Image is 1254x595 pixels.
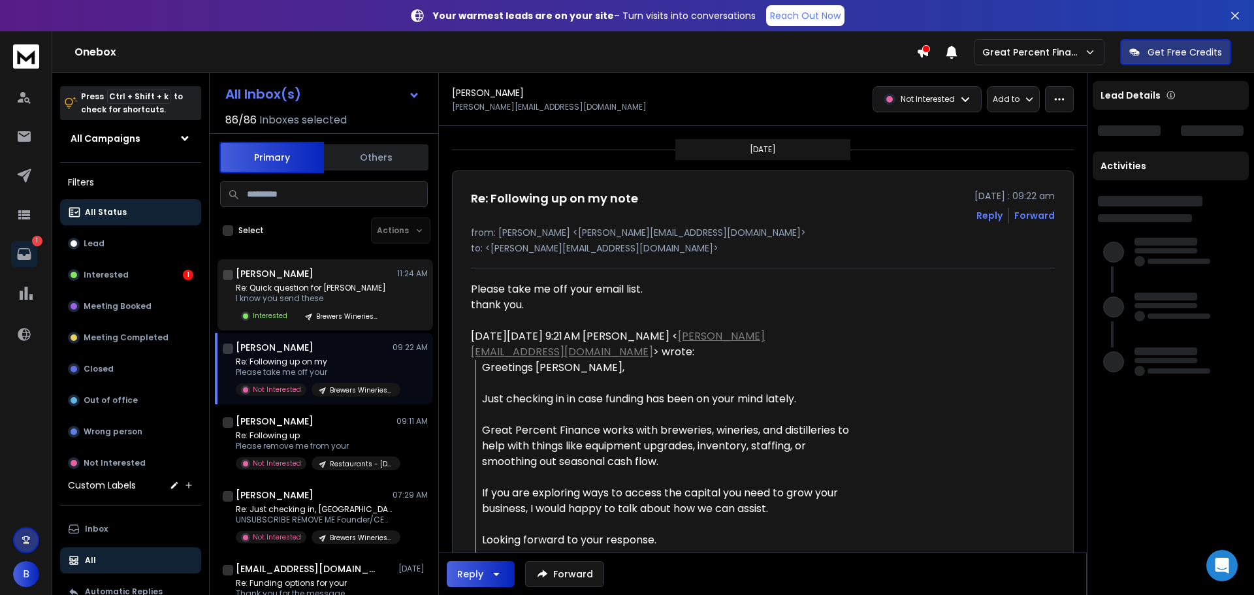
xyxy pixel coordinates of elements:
[471,329,852,360] div: [DATE][DATE] 9:21 AM [PERSON_NAME] < > wrote:
[1101,89,1161,102] p: Lead Details
[60,199,201,225] button: All Status
[60,293,201,319] button: Meeting Booked
[84,301,152,312] p: Meeting Booked
[85,555,96,566] p: All
[60,450,201,476] button: Not Interested
[84,364,114,374] p: Closed
[68,479,136,492] h3: Custom Labels
[60,231,201,257] button: Lead
[393,342,428,353] p: 09:22 AM
[457,568,483,581] div: Reply
[447,561,515,587] button: Reply
[452,86,524,99] h1: [PERSON_NAME]
[219,142,324,173] button: Primary
[482,360,852,376] div: Greetings [PERSON_NAME],
[236,441,393,451] p: Please remove me from your
[71,132,140,145] h1: All Campaigns
[11,241,37,267] a: 1
[901,94,955,105] p: Not Interested
[60,516,201,542] button: Inbox
[60,547,201,573] button: All
[750,144,776,155] p: [DATE]
[236,489,313,502] h1: [PERSON_NAME]
[60,325,201,351] button: Meeting Completed
[236,415,313,428] h1: [PERSON_NAME]
[974,189,1055,202] p: [DATE] : 09:22 am
[316,312,379,321] p: Brewers Wineries Distiller - [DATE]
[482,532,852,548] div: Looking forward to your response.
[259,112,347,128] h3: Inboxes selected
[236,267,313,280] h1: [PERSON_NAME]
[60,387,201,413] button: Out of office
[60,419,201,445] button: Wrong person
[215,81,430,107] button: All Inbox(s)
[330,533,393,543] p: Brewers Wineries Distiller - [DATE]
[107,89,170,104] span: Ctrl + Shift + k
[471,281,852,297] div: Please take me off your email list.
[225,88,301,101] h1: All Inbox(s)
[982,46,1084,59] p: Great Percent Finance
[236,357,393,367] p: Re: Following up on my
[482,391,852,407] div: Just checking in in case funding has been on your mind lately.
[81,90,183,116] p: Press to check for shortcuts.
[85,524,108,534] p: Inbox
[60,262,201,288] button: Interested1
[253,458,301,468] p: Not Interested
[471,226,1055,239] p: from: [PERSON_NAME] <[PERSON_NAME][EMAIL_ADDRESS][DOMAIN_NAME]>
[1093,152,1249,180] div: Activities
[482,423,852,470] div: Great Percent Finance works with breweries, wineries, and distilleries to help with things like e...
[433,9,614,22] strong: Your warmest leads are on your site
[1120,39,1231,65] button: Get Free Credits
[471,329,765,359] a: [PERSON_NAME][EMAIL_ADDRESS][DOMAIN_NAME]
[253,311,287,321] p: Interested
[471,297,852,313] div: thank you.
[236,562,379,575] h1: [EMAIL_ADDRESS][DOMAIN_NAME]
[330,385,393,395] p: Brewers Wineries Distiller - [DATE]
[1206,550,1238,581] div: Open Intercom Messenger
[433,9,756,22] p: – Turn visits into conversations
[183,270,193,280] div: 1
[253,385,301,394] p: Not Interested
[84,332,169,343] p: Meeting Completed
[84,270,129,280] p: Interested
[236,341,313,354] h1: [PERSON_NAME]
[60,173,201,191] h3: Filters
[766,5,844,26] a: Reach Out Now
[397,268,428,279] p: 11:24 AM
[60,356,201,382] button: Closed
[398,564,428,574] p: [DATE]
[84,238,104,249] p: Lead
[84,395,138,406] p: Out of office
[13,561,39,587] button: B
[471,189,638,208] h1: Re: Following up on my note
[324,143,428,172] button: Others
[236,293,387,304] p: I know you send these
[471,242,1055,255] p: to: <[PERSON_NAME][EMAIL_ADDRESS][DOMAIN_NAME]>
[236,515,393,525] p: UNSUBSCRIBE REMOVE ME Founder/CEO Pure
[1014,209,1055,222] div: Forward
[770,9,841,22] p: Reach Out Now
[13,44,39,69] img: logo
[976,209,1003,222] button: Reply
[60,125,201,152] button: All Campaigns
[1148,46,1222,59] p: Get Free Credits
[236,283,387,293] p: Re: Quick question for [PERSON_NAME]
[525,561,604,587] button: Forward
[236,578,387,588] p: Re: Funding options for your
[236,367,393,378] p: Please take me off your
[482,485,852,517] div: If you are exploring ways to access the capital you need to grow your business, I would happy to ...
[253,532,301,542] p: Not Interested
[225,112,257,128] span: 86 / 86
[238,225,264,236] label: Select
[84,458,146,468] p: Not Interested
[236,504,393,515] p: Re: Just checking in, [GEOGRAPHIC_DATA]
[396,416,428,426] p: 09:11 AM
[74,44,916,60] h1: Onebox
[993,94,1020,105] p: Add to
[452,102,647,112] p: [PERSON_NAME][EMAIL_ADDRESS][DOMAIN_NAME]
[330,459,393,469] p: Restaurants - [DATE]
[393,490,428,500] p: 07:29 AM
